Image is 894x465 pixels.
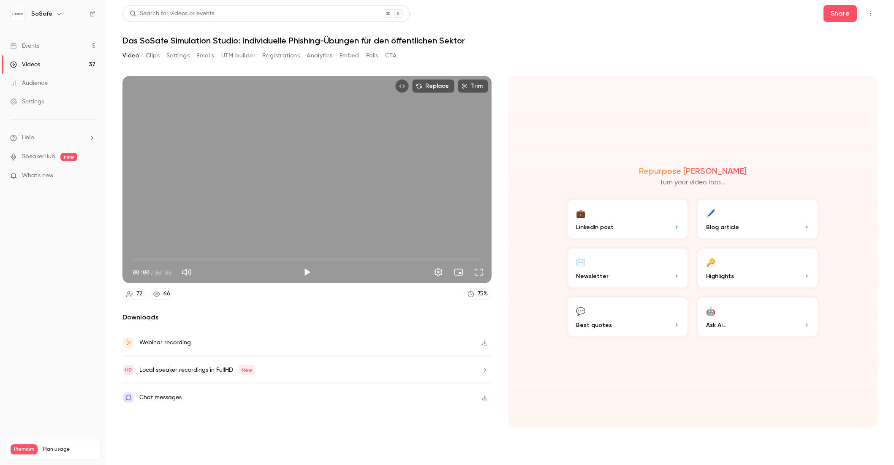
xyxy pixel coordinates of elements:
[22,171,54,180] span: What's new
[307,49,333,62] button: Analytics
[576,321,612,330] span: Best quotes
[10,97,44,106] div: Settings
[10,60,40,69] div: Videos
[696,247,819,289] button: 🔑Highlights
[395,79,409,93] button: Embed video
[146,49,160,62] button: Clips
[122,312,492,322] h2: Downloads
[85,172,95,180] iframe: Noticeable Trigger
[11,7,24,21] img: SoSafe
[470,264,487,281] button: Full screen
[706,223,739,232] span: Blog article
[566,296,689,338] button: 💬Best quotes
[696,198,819,240] button: 🖊️Blog article
[136,289,142,298] div: 72
[139,365,255,375] div: Local speaker recordings in FullHD
[696,296,819,338] button: 🤖Ask Ai...
[10,133,95,142] li: help-dropdown-opener
[60,153,77,161] span: new
[122,288,146,300] a: 72
[43,446,95,453] span: Plan usage
[139,392,182,403] div: Chat messages
[576,304,585,317] div: 💬
[163,289,170,298] div: 66
[566,198,689,240] button: 💼LinkedIn post
[31,10,52,18] h6: SoSafe
[706,321,726,330] span: Ask Ai...
[450,264,467,281] button: Turn on miniplayer
[430,264,447,281] button: Settings
[133,268,149,277] span: 00:00
[823,5,857,22] button: Share
[155,268,171,277] span: 00:00
[130,9,214,18] div: Search for videos or events
[340,49,359,62] button: Embed
[639,166,747,176] h2: Repurpose [PERSON_NAME]
[122,35,877,46] h1: Das SoSafe Simulation Studio: Individuelle Phishing-Übungen für den öffentlichen Sektor
[22,152,55,161] a: SpeakerHub
[458,79,488,93] button: Trim
[10,42,39,50] div: Events
[139,338,191,348] div: Webinar recording
[150,268,154,277] span: /
[133,268,171,277] div: 00:00
[706,272,734,281] span: Highlights
[178,264,195,281] button: Mute
[149,288,174,300] a: 66
[576,272,609,281] span: Newsletter
[22,133,34,142] span: Help
[464,288,492,300] a: 75%
[238,365,255,375] span: New
[478,289,488,298] div: 75 %
[660,178,726,188] p: Turn your video into...
[196,49,214,62] button: Emails
[706,304,715,317] div: 🤖
[385,49,397,62] button: CTA
[299,264,315,281] button: Play
[10,79,48,87] div: Audience
[706,206,715,219] div: 🖊️
[122,49,139,62] button: Video
[706,255,715,268] div: 🔑
[262,49,300,62] button: Registrations
[566,247,689,289] button: ✉️Newsletter
[576,223,614,232] span: LinkedIn post
[864,7,877,20] button: Top Bar Actions
[576,255,585,268] div: ✉️
[576,206,585,219] div: 💼
[412,79,454,93] button: Replace
[366,49,378,62] button: Polls
[11,444,38,454] span: Premium
[166,49,190,62] button: Settings
[221,49,255,62] button: UTM builder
